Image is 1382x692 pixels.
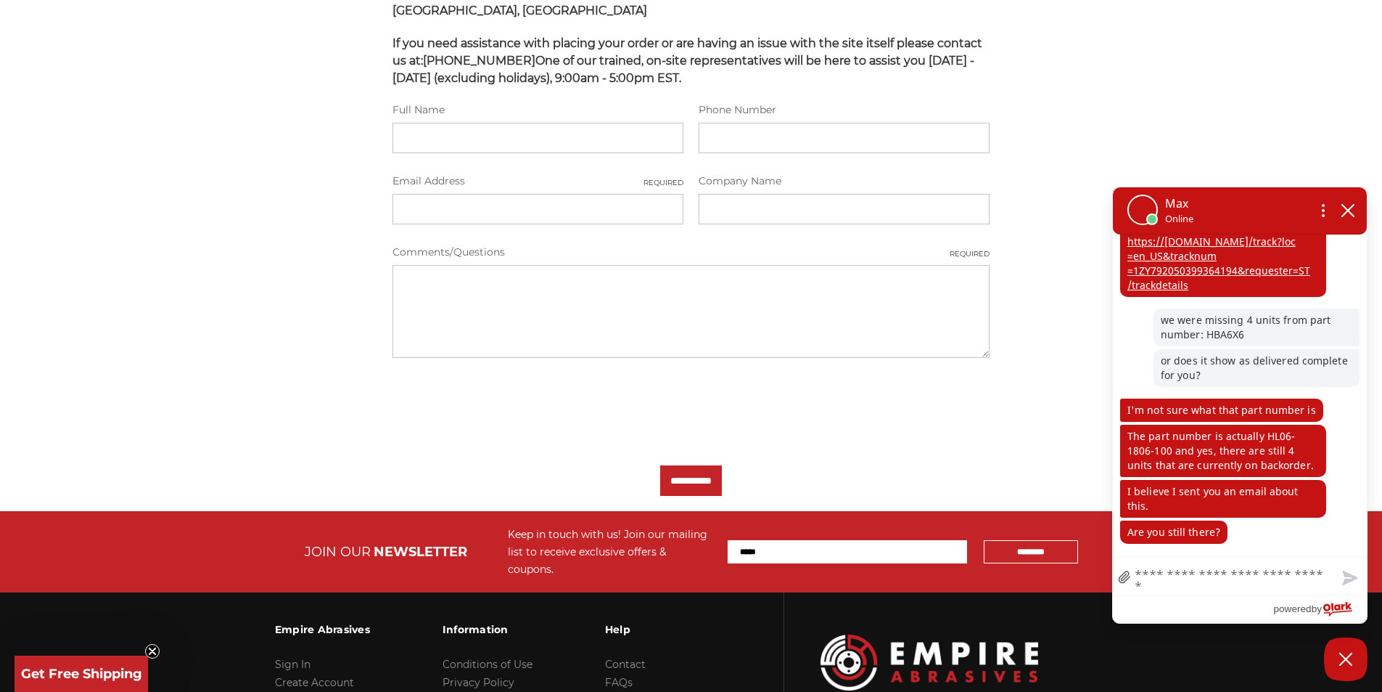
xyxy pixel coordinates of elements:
[1112,187,1367,624] div: olark chatbox
[1120,521,1227,544] p: Are you still there?
[643,177,683,188] small: Required
[392,245,990,260] label: Comments/Questions
[1113,235,1367,557] div: chat
[1120,425,1326,477] p: The part number is actually HL06-1806-100 and yes, there are still 4 units that are currently on ...
[699,102,990,118] label: Phone Number
[145,644,160,659] button: Close teaser
[423,54,535,68] strong: [PHONE_NUMBER]
[1336,200,1360,221] button: close chatbox
[605,614,703,645] h3: Help
[392,102,683,118] label: Full Name
[605,676,633,689] a: FAQs
[443,676,514,689] a: Privacy Policy
[950,248,990,259] small: Required
[820,635,1038,691] img: Empire Abrasives Logo Image
[392,174,683,189] label: Email Address
[305,544,371,560] span: JOIN OUR
[699,174,990,189] label: Company Name
[1113,561,1136,595] a: file upload
[1127,235,1310,292] a: https://[DOMAIN_NAME]/track?loc=en_US&tracknum=1ZY792050399364194&requester=ST/trackdetails
[21,666,142,682] span: Get Free Shipping
[1330,562,1367,595] button: Send message
[1120,399,1323,422] p: I'm not sure what that part number is
[443,658,532,671] a: Conditions of Use
[392,36,982,85] span: If you need assistance with placing your order or are having an issue with the site itself please...
[275,676,354,689] a: Create Account
[1273,600,1311,618] span: powered
[1120,480,1326,518] p: I believe I sent you an email about this.
[1165,212,1193,226] p: Online
[1165,195,1193,212] p: Max
[392,378,613,435] iframe: reCAPTCHA
[1273,596,1367,623] a: Powered by Olark
[1324,638,1367,681] button: Close Chatbox
[1310,198,1336,223] button: Open chat options menu
[1312,600,1322,618] span: by
[443,614,532,645] h3: Information
[1153,349,1360,387] p: or does it show as delivered complete for you?
[508,526,713,578] div: Keep in touch with us! Join our mailing list to receive exclusive offers & coupons.
[1153,309,1360,346] p: we were missing 4 units from part number: HBA6X6
[605,658,646,671] a: Contact
[275,658,310,671] a: Sign In
[275,614,370,645] h3: Empire Abrasives
[374,544,467,560] span: NEWSLETTER
[15,656,148,692] div: Get Free ShippingClose teaser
